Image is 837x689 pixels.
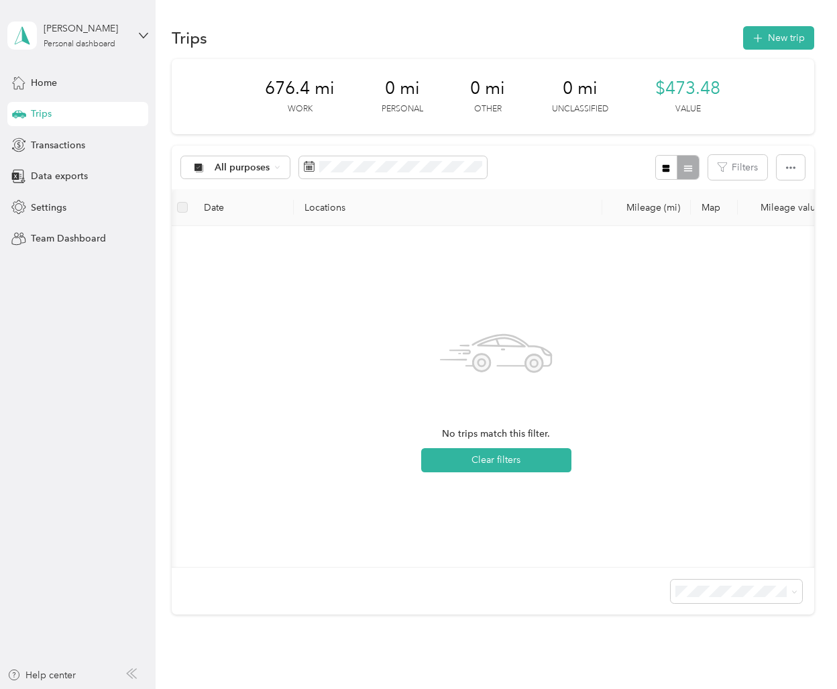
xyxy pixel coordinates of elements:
span: Transactions [31,138,85,152]
th: Locations [294,189,602,226]
span: Team Dashboard [31,231,106,246]
th: Date [193,189,294,226]
h1: Trips [172,31,207,45]
span: No trips match this filter. [442,427,550,441]
p: Other [474,103,502,115]
p: Personal [382,103,423,115]
p: Unclassified [552,103,608,115]
button: Filters [708,155,767,180]
th: Mileage value [738,189,832,226]
div: [PERSON_NAME] [44,21,127,36]
span: All purposes [215,163,270,172]
span: 676.4 mi [265,78,335,99]
button: New trip [743,26,814,50]
span: 0 mi [563,78,598,99]
span: Settings [31,201,66,215]
th: Map [691,189,738,226]
span: Data exports [31,169,88,183]
span: Trips [31,107,52,121]
p: Work [288,103,313,115]
div: Personal dashboard [44,40,115,48]
th: Mileage (mi) [602,189,691,226]
iframe: Everlance-gr Chat Button Frame [762,614,837,689]
p: Value [675,103,701,115]
span: 0 mi [385,78,420,99]
button: Help center [7,668,76,682]
button: Clear filters [421,448,571,472]
span: $473.48 [655,78,720,99]
span: 0 mi [470,78,505,99]
span: Home [31,76,57,90]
